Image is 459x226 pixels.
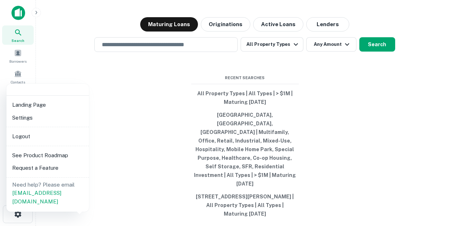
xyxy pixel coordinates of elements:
[12,181,83,206] p: Need help? Please email
[12,190,61,205] a: [EMAIL_ADDRESS][DOMAIN_NAME]
[423,169,459,203] iframe: Chat Widget
[9,162,86,174] li: Request a Feature
[9,149,86,162] li: See Product Roadmap
[9,111,86,124] li: Settings
[9,130,86,143] li: Logout
[9,98,86,111] li: Landing Page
